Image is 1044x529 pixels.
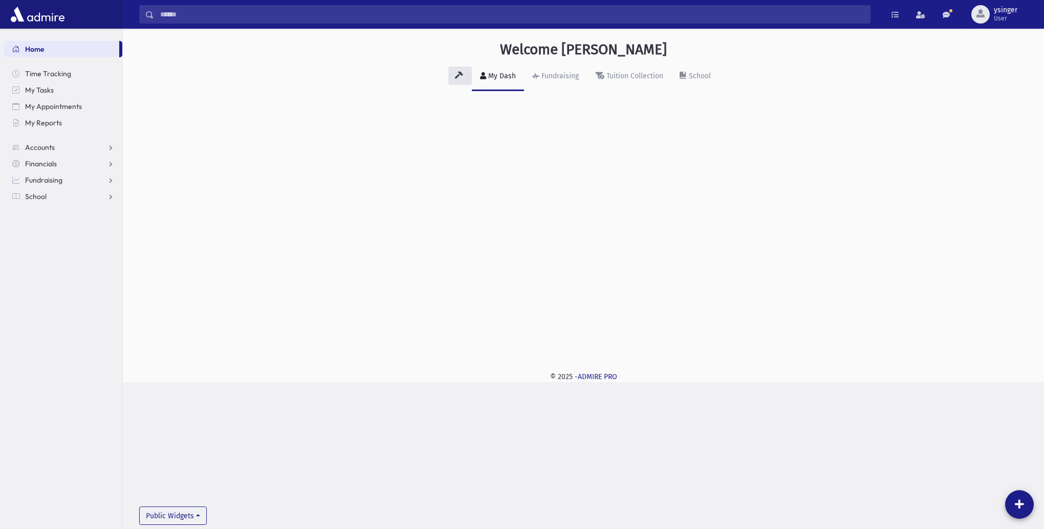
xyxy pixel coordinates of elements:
div: School [687,72,711,80]
a: My Appointments [4,98,122,115]
a: My Tasks [4,82,122,98]
a: Fundraising [524,62,587,91]
img: AdmirePro [8,4,67,25]
span: User [994,14,1017,23]
a: School [4,188,122,205]
div: Tuition Collection [604,72,663,80]
button: Public Widgets [139,506,207,525]
a: Fundraising [4,172,122,188]
a: Home [4,41,119,57]
a: ADMIRE PRO [578,372,617,381]
a: Tuition Collection [587,62,671,91]
a: My Dash [472,62,524,91]
a: School [671,62,719,91]
a: Financials [4,156,122,172]
span: Time Tracking [25,69,71,78]
a: My Reports [4,115,122,131]
span: Accounts [25,143,55,152]
div: My Dash [486,72,516,80]
div: © 2025 - [139,371,1028,382]
a: Accounts [4,139,122,156]
span: My Reports [25,118,62,127]
h3: Welcome [PERSON_NAME] [500,41,667,58]
span: Financials [25,159,57,168]
span: ysinger [994,6,1017,14]
span: School [25,192,47,201]
span: Home [25,45,45,54]
input: Search [154,5,870,24]
div: Fundraising [539,72,579,80]
span: My Appointments [25,102,82,111]
span: My Tasks [25,85,54,95]
a: Time Tracking [4,65,122,82]
span: Fundraising [25,175,62,185]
